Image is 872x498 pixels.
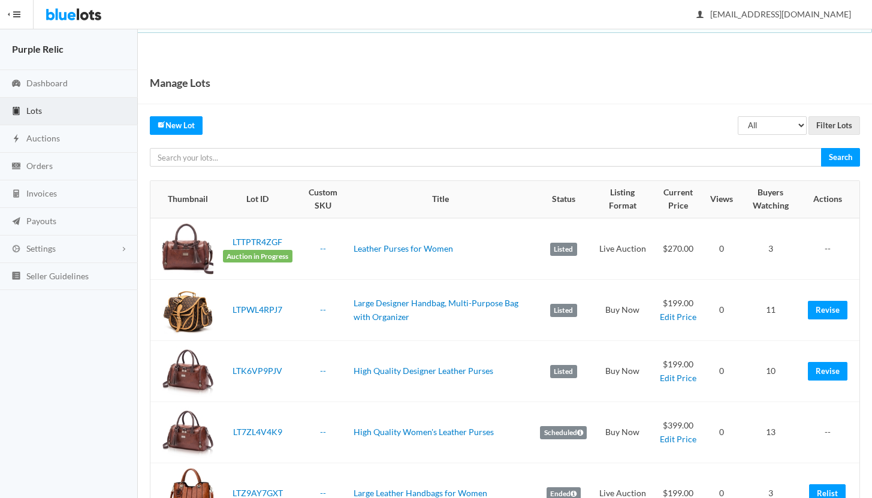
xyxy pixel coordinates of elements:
[595,280,651,341] td: Buy Now
[26,78,68,88] span: Dashboard
[223,250,292,263] span: Auction in Progress
[233,366,282,376] a: LTK6VP9PJV
[10,79,22,90] ion-icon: speedometer
[705,341,738,402] td: 0
[10,161,22,173] ion-icon: cash
[821,148,860,167] input: Search
[158,120,165,128] ion-icon: create
[218,181,297,218] th: Lot ID
[533,181,595,218] th: Status
[540,426,587,439] label: Scheduled
[150,74,210,92] h1: Manage Lots
[738,280,803,341] td: 11
[705,181,738,218] th: Views
[651,218,705,280] td: $270.00
[10,134,22,145] ion-icon: flash
[10,106,22,117] ion-icon: clipboard
[233,488,283,498] a: LTZ9AY7GXT
[26,188,57,198] span: Invoices
[320,366,326,376] a: --
[26,105,42,116] span: Lots
[808,301,847,319] a: Revise
[803,181,859,218] th: Actions
[694,10,706,21] ion-icon: person
[808,362,847,381] a: Revise
[660,312,696,322] a: Edit Price
[705,402,738,463] td: 0
[738,181,803,218] th: Buyers Watching
[320,488,326,498] a: --
[660,373,696,383] a: Edit Price
[595,218,651,280] td: Live Auction
[10,271,22,282] ion-icon: list box
[651,341,705,402] td: $199.00
[354,427,494,437] a: High Quality Women's Leather Purses
[660,434,696,444] a: Edit Price
[705,280,738,341] td: 0
[595,402,651,463] td: Buy Now
[12,43,64,55] strong: Purple Relic
[738,402,803,463] td: 13
[10,244,22,255] ion-icon: cog
[354,243,453,253] a: Leather Purses for Women
[697,9,851,19] span: [EMAIL_ADDRESS][DOMAIN_NAME]
[550,243,577,256] label: Listed
[354,366,493,376] a: High Quality Designer Leather Purses
[808,116,860,135] input: Filter Lots
[705,218,738,280] td: 0
[233,304,282,315] a: LTPWL4RPJ7
[349,181,533,218] th: Title
[320,243,326,253] a: --
[803,402,859,463] td: --
[26,133,60,143] span: Auctions
[10,189,22,200] ion-icon: calculator
[354,298,518,322] a: Large Designer Handbag, Multi-Purpose Bag with Organizer
[354,488,487,498] a: Large Leather Handbags for Women
[550,365,577,378] label: Listed
[651,181,705,218] th: Current Price
[803,218,859,280] td: --
[150,181,218,218] th: Thumbnail
[595,341,651,402] td: Buy Now
[150,116,203,135] a: createNew Lot
[738,218,803,280] td: 3
[10,216,22,228] ion-icon: paper plane
[651,402,705,463] td: $399.00
[651,280,705,341] td: $199.00
[233,427,282,437] a: LT7ZL4V4K9
[550,304,577,317] label: Listed
[233,237,282,247] a: LTTPTR4ZGF
[738,341,803,402] td: 10
[26,161,53,171] span: Orders
[595,181,651,218] th: Listing Format
[320,427,326,437] a: --
[26,271,89,281] span: Seller Guidelines
[320,304,326,315] a: --
[297,181,349,218] th: Custom SKU
[26,243,56,253] span: Settings
[150,148,822,167] input: Search your lots...
[26,216,56,226] span: Payouts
